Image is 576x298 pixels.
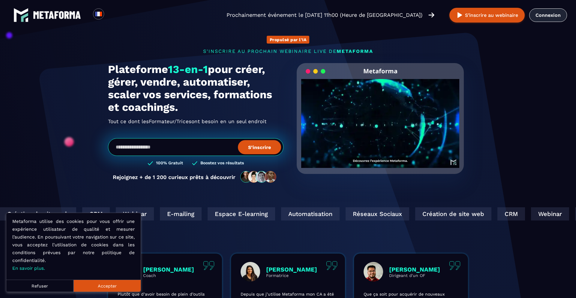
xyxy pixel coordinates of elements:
span: Formateur/Trices [149,117,191,126]
img: community-people [238,171,279,183]
p: Coach [143,273,194,278]
p: Dirigeant d'un OF [389,273,440,278]
h2: Metaforma [363,63,397,79]
input: Search for option [109,11,114,19]
p: Propulsé par l'IA [270,37,307,42]
img: checked [148,160,153,166]
img: quote [203,261,214,270]
div: Search for option [104,8,119,22]
button: Refuser [6,280,73,292]
span: METAFORMA [337,48,373,54]
h3: Boostez vos résultats [200,160,244,166]
div: E-mailing [159,207,200,220]
a: Connexion [529,8,567,22]
div: Création de site web [414,207,490,220]
p: Rejoignez + de 1 200 curieux prêts à découvrir [113,174,235,180]
a: En savoir plus. [12,266,45,271]
img: quote [326,261,337,270]
button: Accepter [73,280,141,292]
video: Your browser does not support the video tag. [301,79,459,158]
h2: Tout ce dont les ont besoin en un seul endroit [108,117,283,126]
img: profile [241,262,260,281]
p: [PERSON_NAME] [389,266,440,273]
p: Prochainement événement le [DATE] 11h00 (Heure de [GEOGRAPHIC_DATA]) [226,11,422,19]
img: logo [13,8,28,23]
p: [PERSON_NAME] [266,266,317,273]
img: logo [33,11,81,19]
div: CRM [81,207,109,220]
div: Espace E-learning [206,207,274,220]
h1: Plateforme pour créer, gérer, vendre, automatiser, scaler vos services, formations et coachings. [108,63,283,114]
p: s'inscrire au prochain webinaire live de [108,48,468,54]
img: profile [364,262,383,281]
button: S’inscrire [238,140,281,154]
p: Metaforma utilise des cookies pour vous offrir une expérience utilisateur de qualité et mesurer l... [12,217,135,272]
div: Automatisation [280,207,338,220]
p: Formatrice [266,273,317,278]
img: fr [95,10,102,18]
img: checked [192,160,197,166]
img: loading [306,68,325,74]
img: arrow-right [428,12,434,18]
p: [PERSON_NAME] [143,266,194,273]
div: CRM [496,207,524,220]
button: S’inscrire au webinaire [449,8,525,23]
div: Webinar [530,207,568,220]
div: Webinar [115,207,153,220]
div: Réseaux Sociaux [344,207,408,220]
span: 13-en-1 [168,63,208,76]
img: quote [449,261,460,270]
h3: 100% Gratuit [156,160,183,166]
img: play [456,11,463,19]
